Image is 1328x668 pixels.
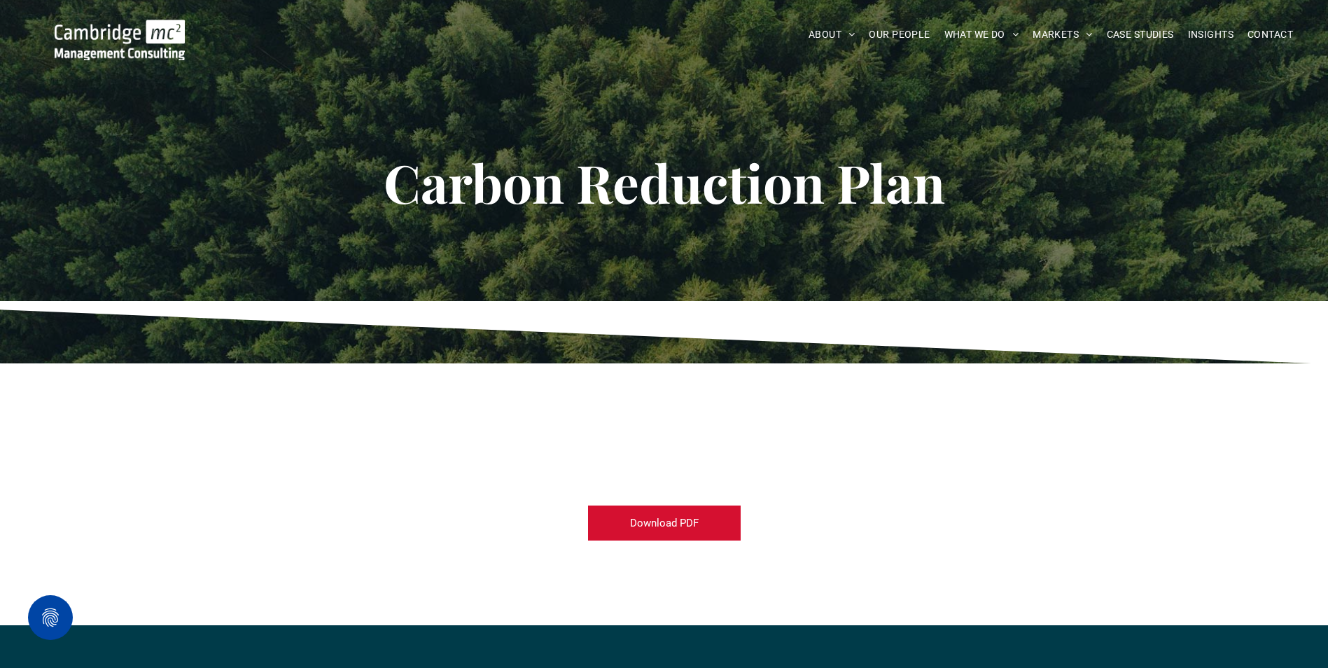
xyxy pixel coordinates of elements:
[802,24,862,46] a: ABOUT
[587,505,741,541] a: Download PDF
[1100,24,1181,46] a: CASE STUDIES
[1240,24,1300,46] a: CONTACT
[1181,24,1240,46] a: INSIGHTS
[937,24,1026,46] a: WHAT WE DO
[55,20,185,60] img: Go to Homepage
[55,22,185,36] a: Your Business Transformed | Cambridge Management Consulting
[384,147,945,217] strong: Carbon Reduction Plan
[862,24,937,46] a: OUR PEOPLE
[630,517,699,529] span: Download PDF
[1026,24,1099,46] a: MARKETS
